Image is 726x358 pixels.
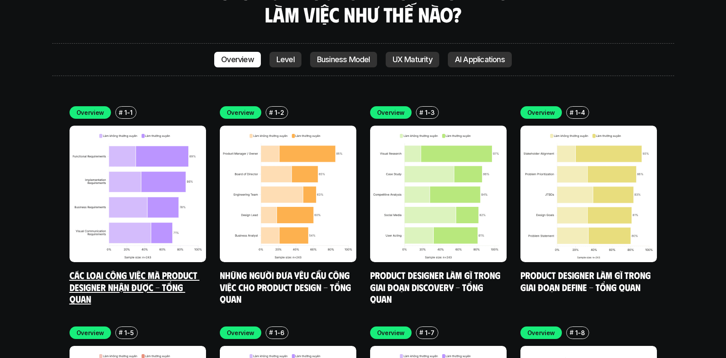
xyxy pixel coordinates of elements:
[448,52,512,67] a: AI Applications
[310,52,377,67] a: Business Model
[520,269,653,293] a: Product Designer làm gì trong giai đoạn Define - Tổng quan
[119,109,123,116] h6: #
[269,329,273,336] h6: #
[377,108,405,117] p: Overview
[419,109,423,116] h6: #
[76,328,105,337] p: Overview
[575,108,585,117] p: 1-4
[386,52,439,67] a: UX Maturity
[220,269,353,304] a: Những người đưa yêu cầu công việc cho Product Design - Tổng quan
[269,109,273,116] h6: #
[455,55,505,64] p: AI Applications
[527,108,555,117] p: Overview
[76,108,105,117] p: Overview
[124,108,132,117] p: 1-1
[276,55,295,64] p: Level
[419,329,423,336] h6: #
[393,55,432,64] p: UX Maturity
[377,328,405,337] p: Overview
[570,109,574,116] h6: #
[221,55,254,64] p: Overview
[275,108,284,117] p: 1-2
[275,328,284,337] p: 1-6
[214,52,261,67] a: Overview
[227,328,255,337] p: Overview
[425,328,434,337] p: 1-7
[425,108,434,117] p: 1-3
[119,329,123,336] h6: #
[317,55,370,64] p: Business Model
[570,329,574,336] h6: #
[575,328,585,337] p: 1-8
[70,269,200,304] a: Các loại công việc mà Product Designer nhận được - Tổng quan
[227,108,255,117] p: Overview
[527,328,555,337] p: Overview
[124,328,133,337] p: 1-5
[370,269,503,304] a: Product Designer làm gì trong giai đoạn Discovery - Tổng quan
[269,52,301,67] a: Level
